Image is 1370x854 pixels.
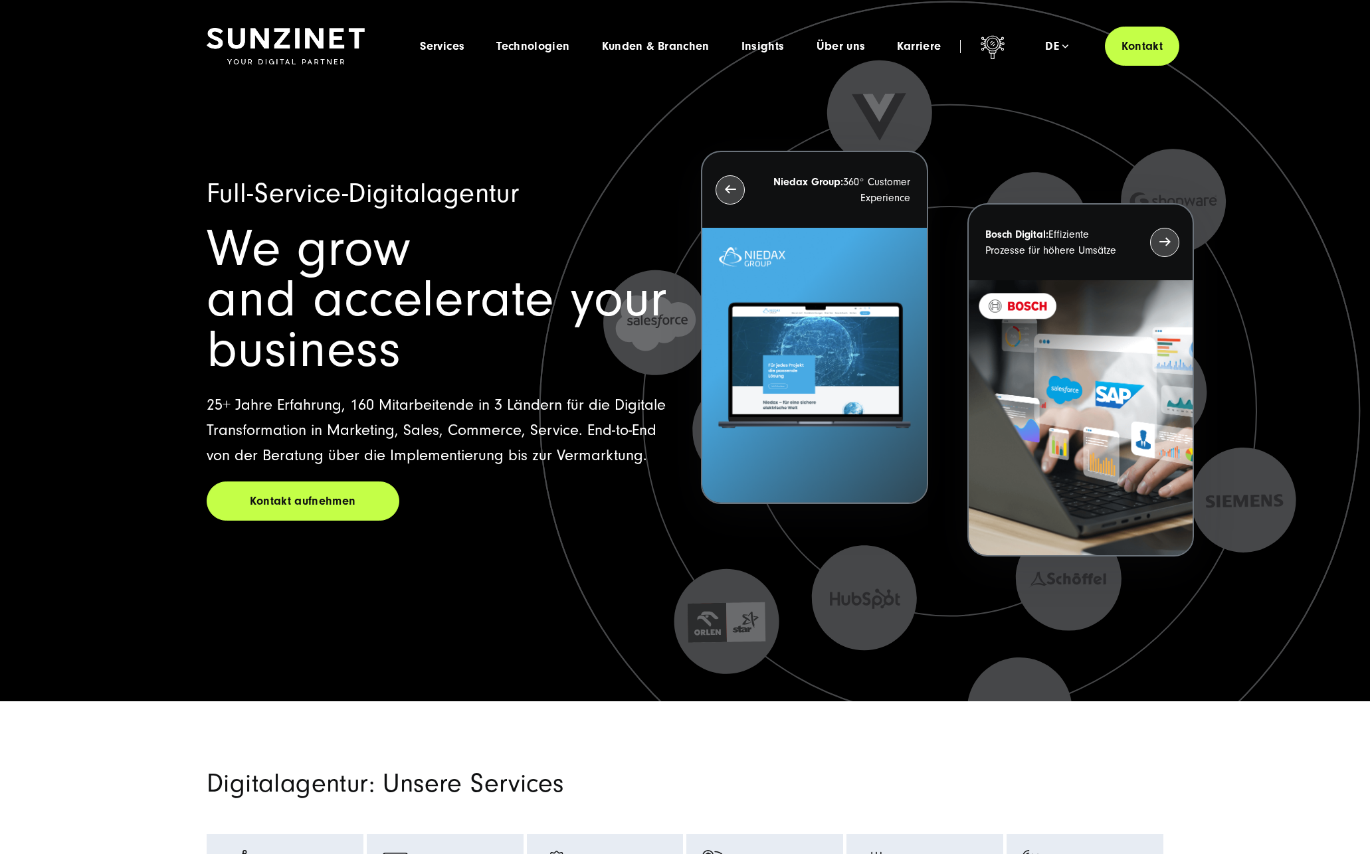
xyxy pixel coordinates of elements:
[207,392,669,468] p: 25+ Jahre Erfahrung, 160 Mitarbeitende in 3 Ländern für die Digitale Transformation in Marketing,...
[985,228,1048,240] strong: Bosch Digital:
[897,40,941,53] a: Karriere
[207,178,519,209] span: Full-Service-Digitalagentur
[985,226,1126,258] p: Effiziente Prozesse für höhere Umsätze
[207,768,838,800] h2: Digitalagentur: Unsere Services
[773,176,843,188] strong: Niedax Group:
[602,40,710,53] a: Kunden & Branchen
[207,28,365,65] img: SUNZINET Full Service Digital Agentur
[496,40,569,53] a: Technologien
[817,40,866,53] a: Über uns
[702,228,926,503] img: Letztes Projekt von Niedax. Ein Laptop auf dem die Niedax Website geöffnet ist, auf blauem Hinter...
[967,203,1194,557] button: Bosch Digital:Effiziente Prozesse für höhere Umsätze BOSCH - Kundeprojekt - Digital Transformatio...
[207,481,399,521] a: Kontakt aufnehmen
[420,40,464,53] a: Services
[741,40,785,53] a: Insights
[769,174,910,206] p: 360° Customer Experience
[1105,27,1179,66] a: Kontakt
[969,280,1193,556] img: BOSCH - Kundeprojekt - Digital Transformation Agentur SUNZINET
[1045,40,1068,53] div: de
[701,151,928,505] button: Niedax Group:360° Customer Experience Letztes Projekt von Niedax. Ein Laptop auf dem die Niedax W...
[207,219,667,379] span: We grow and accelerate your business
